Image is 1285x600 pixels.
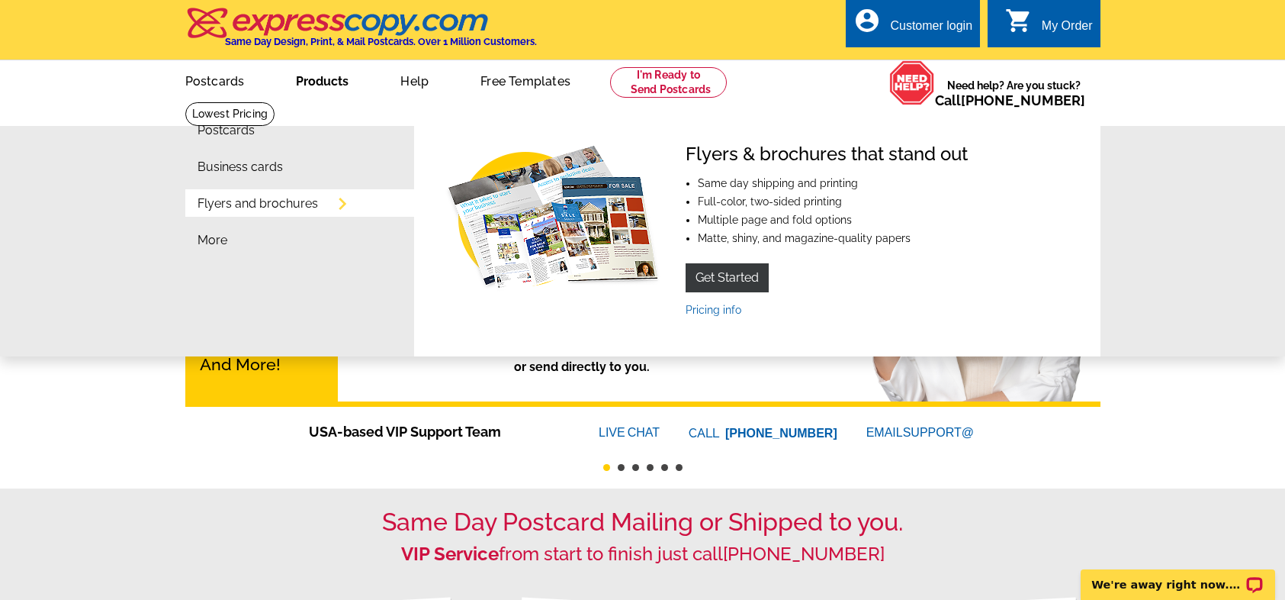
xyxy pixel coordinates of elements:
[161,62,269,98] a: Postcards
[376,62,453,98] a: Help
[225,36,537,47] h4: Same Day Design, Print, & Mail Postcards. Over 1 Million Customers.
[198,234,227,247] a: More
[456,62,595,98] a: Free Templates
[1005,17,1093,36] a: shopping_cart My Order
[391,340,773,376] p: Postcards mailed to your list or send directly to you.
[686,304,741,316] a: Pricing info
[853,7,881,34] i: account_circle
[853,17,972,36] a: account_circle Customer login
[198,124,255,137] a: Postcards
[442,144,661,296] img: Flyers & brochures that stand out
[401,543,499,565] strong: VIP Service
[185,18,537,47] a: Same Day Design, Print, & Mail Postcards. Over 1 Million Customers.
[647,464,654,471] button: 4 of 6
[903,424,976,442] font: SUPPORT@
[198,161,283,173] a: Business cards
[309,421,553,442] span: USA-based VIP Support Team
[599,424,628,442] font: LIVE
[698,233,968,244] li: Matte, shiny, and magazine-quality papers
[725,427,837,440] a: [PHONE_NUMBER]
[676,464,683,471] button: 6 of 6
[185,508,1100,537] h1: Same Day Postcard Mailing or Shipped to you.
[686,263,769,292] a: Get Started
[632,464,639,471] button: 3 of 6
[961,92,1085,108] a: [PHONE_NUMBER]
[889,60,935,105] img: help
[698,215,968,225] li: Multiple page and fold options
[599,426,660,439] a: LIVECHAT
[686,144,968,166] h4: Flyers & brochures that stand out
[198,198,318,210] a: Flyers and brochures
[935,78,1093,108] span: Need help? Are you stuck?
[618,464,625,471] button: 2 of 6
[1042,19,1093,40] div: My Order
[935,92,1085,108] span: Call
[185,544,1100,566] h2: from start to finish just call
[1005,7,1033,34] i: shopping_cart
[271,62,373,98] a: Products
[723,543,885,565] a: [PHONE_NUMBER]
[866,426,976,439] a: EMAILSUPPORT@
[1071,552,1285,600] iframe: LiveChat chat widget
[698,178,968,189] li: Same day shipping and printing
[689,424,721,443] font: CALL
[698,196,968,207] li: Full-color, two-sided printing
[661,464,668,471] button: 5 of 6
[603,464,610,471] button: 1 of 6
[890,19,972,40] div: Customer login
